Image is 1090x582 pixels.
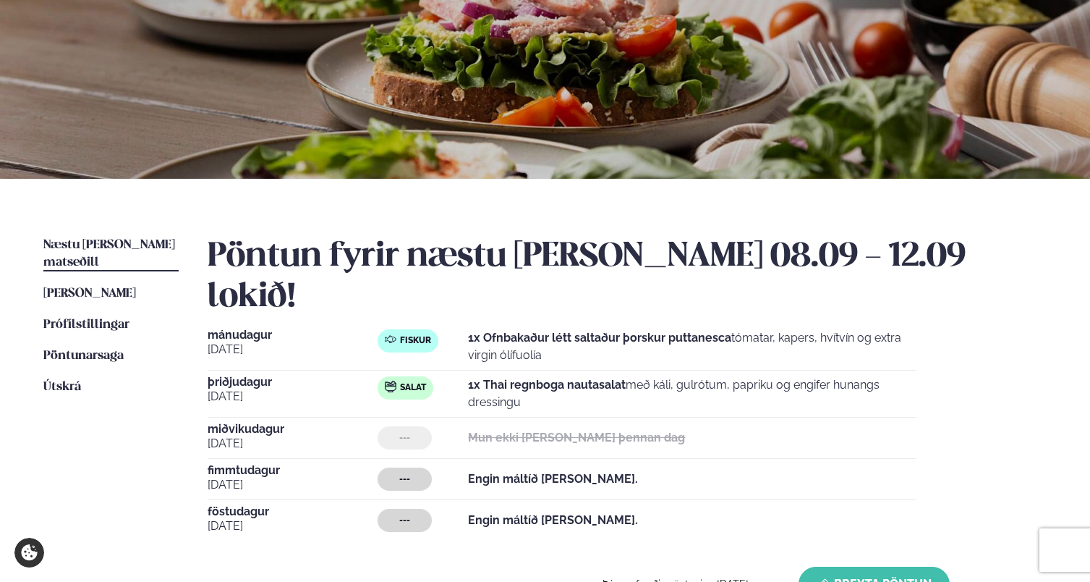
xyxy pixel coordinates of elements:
[43,285,136,303] a: [PERSON_NAME]
[43,237,179,271] a: Næstu [PERSON_NAME] matseðill
[208,329,378,341] span: mánudagur
[208,465,378,476] span: fimmtudagur
[468,472,638,486] strong: Engin máltíð [PERSON_NAME].
[400,382,426,394] span: Salat
[208,476,378,494] span: [DATE]
[208,341,378,358] span: [DATE]
[43,381,81,393] span: Útskrá
[208,518,378,535] span: [DATE]
[399,515,410,526] span: ---
[43,319,129,331] span: Prófílstillingar
[43,287,136,300] span: [PERSON_NAME]
[399,432,410,444] span: ---
[208,435,378,452] span: [DATE]
[385,334,396,345] img: fish.svg
[468,331,731,345] strong: 1x Ofnbakaður létt saltaður þorskur puttanesca
[468,431,685,444] strong: Mun ekki [PERSON_NAME] þennan dag
[400,335,431,347] span: Fiskur
[208,237,1047,318] h2: Pöntun fyrir næstu [PERSON_NAME] 08.09 - 12.09 lokið!
[208,388,378,405] span: [DATE]
[43,379,81,396] a: Útskrá
[14,538,44,568] a: Cookie settings
[43,350,124,362] span: Pöntunarsaga
[468,378,626,392] strong: 1x Thai regnboga nautasalat
[208,423,378,435] span: miðvikudagur
[399,473,410,485] span: ---
[208,506,378,518] span: föstudagur
[43,239,175,269] span: Næstu [PERSON_NAME] matseðill
[43,347,124,365] a: Pöntunarsaga
[468,376,916,411] p: með káli, gulrótum, papriku og engifer hunangs dressingu
[385,381,396,392] img: salad.svg
[43,316,129,334] a: Prófílstillingar
[468,513,638,527] strong: Engin máltíð [PERSON_NAME].
[468,329,916,364] p: tómatar, kapers, hvítvín og extra virgin ólífuolía
[208,376,378,388] span: þriðjudagur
